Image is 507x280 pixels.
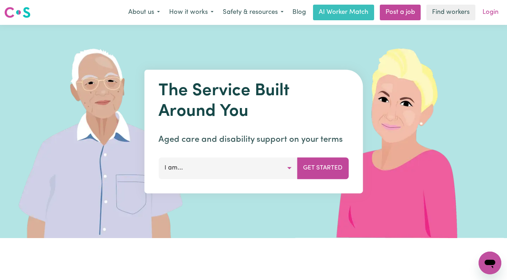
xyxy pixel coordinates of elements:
[218,5,288,20] button: Safety & resources
[478,5,503,20] a: Login
[297,157,349,179] button: Get Started
[426,5,475,20] a: Find workers
[380,5,421,20] a: Post a job
[479,252,501,274] iframe: Button to launch messaging window
[4,4,31,21] a: Careseekers logo
[4,6,31,19] img: Careseekers logo
[313,5,374,20] a: AI Worker Match
[164,5,218,20] button: How it works
[158,157,297,179] button: I am...
[124,5,164,20] button: About us
[158,133,349,146] p: Aged care and disability support on your terms
[158,81,349,122] h1: The Service Built Around You
[288,5,310,20] a: Blog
